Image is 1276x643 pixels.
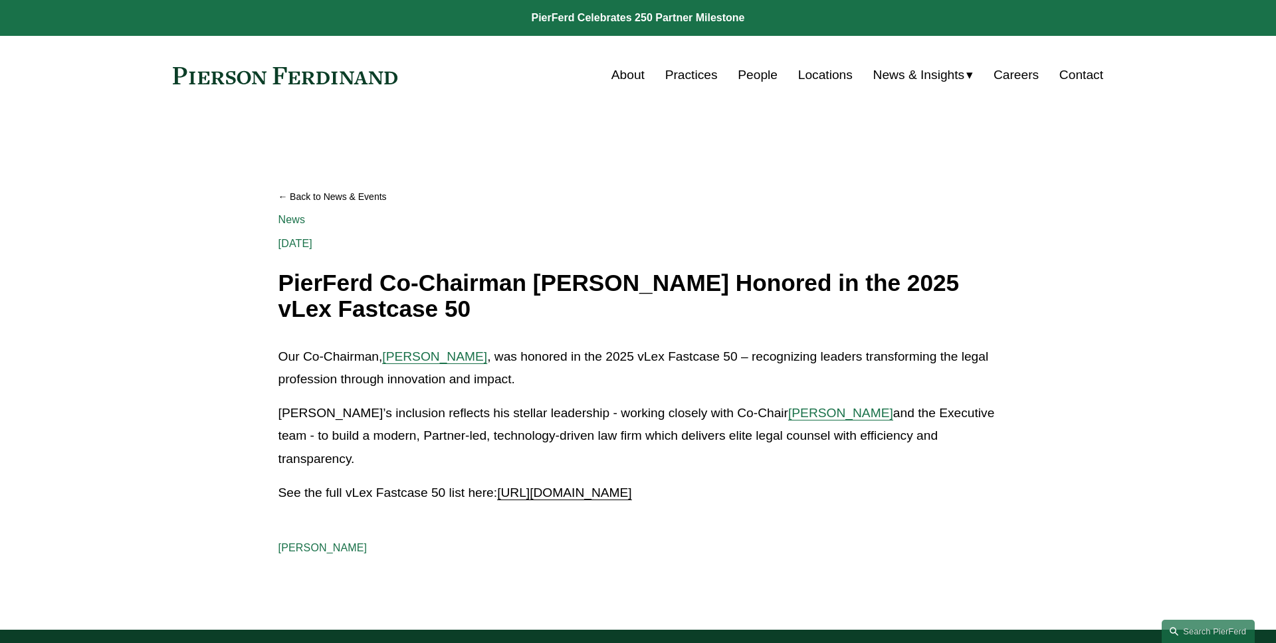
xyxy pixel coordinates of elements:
[1059,62,1103,88] a: Contact
[1162,620,1255,643] a: Search this site
[382,349,487,363] a: [PERSON_NAME]
[665,62,718,88] a: Practices
[994,62,1039,88] a: Careers
[873,62,974,88] a: folder dropdown
[278,349,992,387] span: , was honored in the 2025 vLex Fastcase 50 – recognizing leaders transforming the legal professio...
[798,62,853,88] a: Locations
[738,62,778,88] a: People
[788,406,893,420] a: [PERSON_NAME]
[278,349,383,363] span: Our Co-Chairman,
[278,214,306,225] a: News
[497,486,632,500] a: [URL][DOMAIN_NAME]
[278,542,368,553] a: [PERSON_NAME]
[278,185,998,209] a: Back to News & Events
[278,486,498,500] span: See the full vLex Fastcase 50 list here:
[278,406,788,420] span: [PERSON_NAME]’s inclusion reflects his stellar leadership - working closely with Co-Chair
[278,238,312,249] span: [DATE]
[611,62,645,88] a: About
[873,64,965,87] span: News & Insights
[278,270,998,321] h1: PierFerd Co-Chairman [PERSON_NAME] Honored in the 2025 vLex Fastcase 50
[278,406,998,466] span: and the Executive team - to build a modern, Partner-led, technology-driven law firm which deliver...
